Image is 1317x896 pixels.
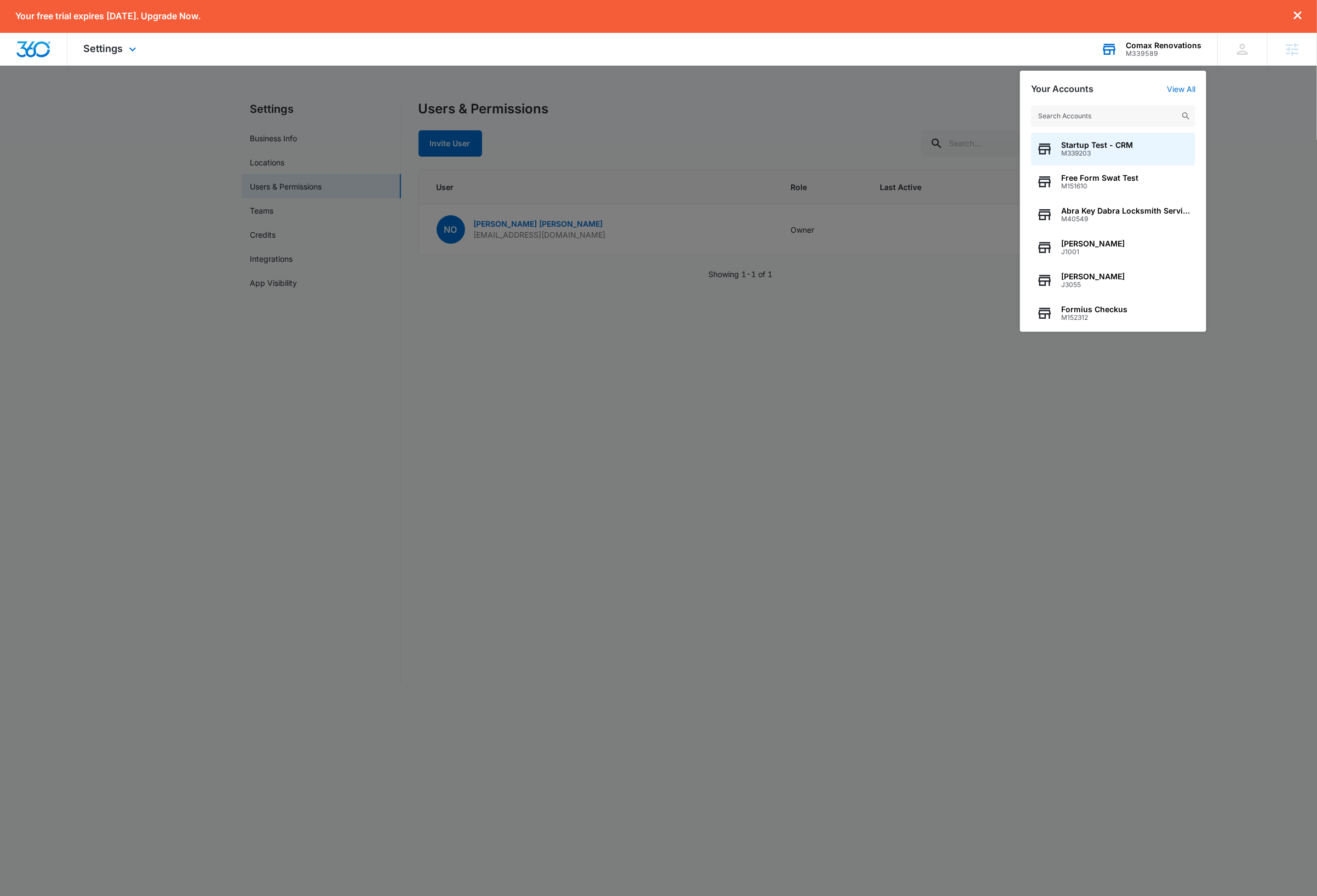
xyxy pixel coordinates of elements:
[1167,84,1195,94] a: View All
[1061,305,1127,314] span: Formius Checkus
[1126,41,1201,50] div: account name
[1061,248,1125,256] span: J1001
[67,33,156,65] div: Settings
[1061,206,1190,215] span: Abra Key Dabra Locksmith Services
[1126,50,1201,58] div: account id
[1061,239,1125,248] span: [PERSON_NAME]
[1031,105,1195,127] input: Search Accounts
[1061,141,1133,150] span: Startup Test - CRM
[15,11,201,21] p: Your free trial expires [DATE]. Upgrade Now.
[1061,174,1138,182] span: Free Form Swat Test
[1061,272,1125,281] span: [PERSON_NAME]
[1031,165,1195,198] button: Free Form Swat TestM151610
[1031,231,1195,264] button: [PERSON_NAME]J1001
[1031,297,1195,330] button: Formius CheckusM152312
[1061,182,1138,190] span: M151610
[84,43,123,54] span: Settings
[1061,150,1133,157] span: M339203
[1031,198,1195,231] button: Abra Key Dabra Locksmith ServicesM40549
[1061,281,1125,289] span: J3055
[1061,215,1190,223] span: M40549
[1031,84,1093,94] h2: Your Accounts
[1061,314,1127,321] span: M152312
[1031,264,1195,297] button: [PERSON_NAME]J3055
[1031,133,1195,165] button: Startup Test - CRMM339203
[1294,11,1302,21] button: dismiss this dialog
